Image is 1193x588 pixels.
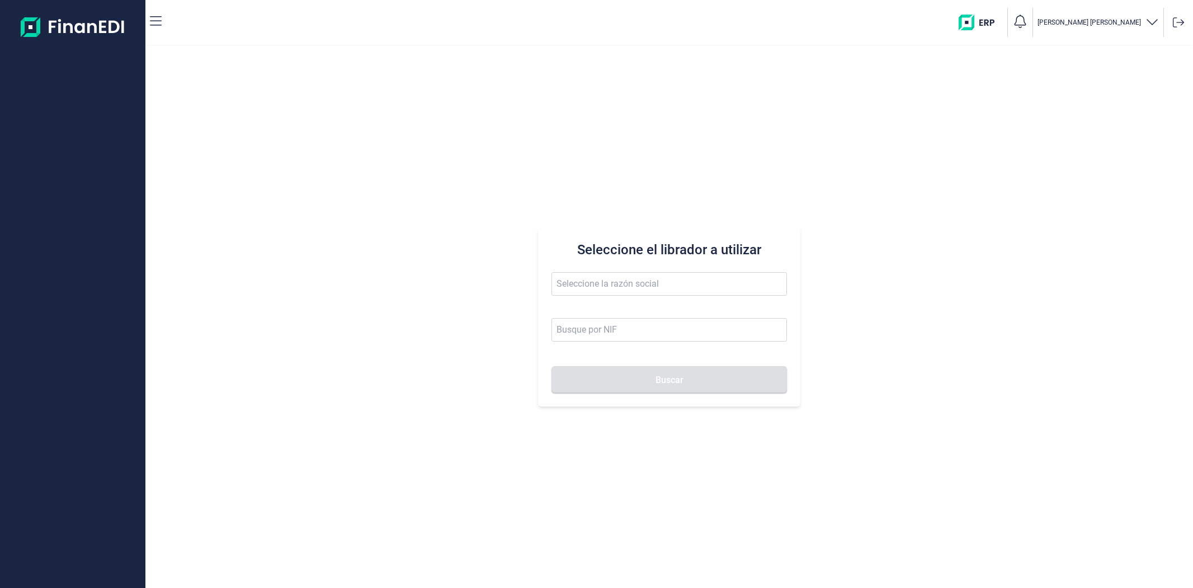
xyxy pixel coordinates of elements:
[959,15,1003,30] img: erp
[21,9,125,45] img: Logo de aplicación
[551,241,786,259] h3: Seleccione el librador a utilizar
[551,318,786,342] input: Busque por NIF
[551,366,786,393] button: Buscar
[1038,15,1159,31] button: [PERSON_NAME] [PERSON_NAME]
[551,272,786,296] input: Seleccione la razón social
[656,376,683,384] span: Buscar
[1038,18,1141,27] p: [PERSON_NAME] [PERSON_NAME]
